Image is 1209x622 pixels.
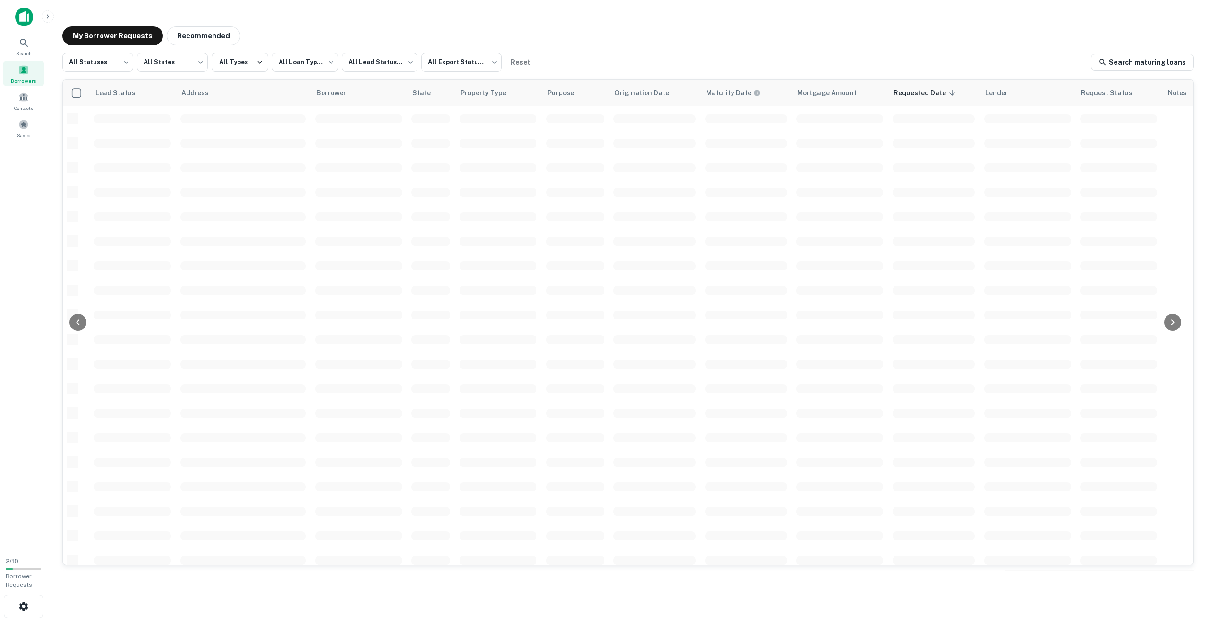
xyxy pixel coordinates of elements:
[316,87,358,99] span: Borrower
[894,87,958,99] span: Requested Date
[407,80,455,106] th: State
[412,87,443,99] span: State
[460,87,519,99] span: Property Type
[95,87,148,99] span: Lead Status
[11,77,36,84] span: Borrowers
[706,88,773,98] span: Maturity dates displayed may be estimated. Please contact the lender for the most accurate maturi...
[62,50,133,75] div: All Statuses
[342,50,417,75] div: All Lead Statuses
[792,80,888,106] th: Mortgage Amount
[137,50,208,75] div: All States
[16,50,32,57] span: Search
[3,61,44,86] a: Borrowers
[167,26,240,45] button: Recommended
[706,88,751,98] h6: Maturity Date
[311,80,407,106] th: Borrower
[181,87,221,99] span: Address
[421,50,502,75] div: All Export Statuses
[272,50,338,75] div: All Loan Types
[985,87,1020,99] span: Lender
[3,34,44,59] a: Search
[888,80,979,106] th: Requested Date
[89,80,176,106] th: Lead Status
[176,80,310,106] th: Address
[547,87,587,99] span: Purpose
[1162,80,1193,106] th: Notes
[1168,87,1187,99] span: Notes
[14,104,33,112] span: Contacts
[706,88,761,98] div: Maturity dates displayed may be estimated. Please contact the lender for the most accurate maturi...
[797,87,869,99] span: Mortgage Amount
[1091,54,1194,71] a: Search maturing loans
[6,573,32,588] span: Borrower Requests
[212,53,268,72] button: All Types
[700,80,792,106] th: Maturity dates displayed may be estimated. Please contact the lender for the most accurate maturi...
[17,132,31,139] span: Saved
[1162,546,1209,592] iframe: Chat Widget
[3,116,44,141] a: Saved
[62,26,163,45] button: My Borrower Requests
[455,80,541,106] th: Property Type
[609,80,700,106] th: Origination Date
[505,53,536,72] button: Reset
[15,8,33,26] img: capitalize-icon.png
[6,558,18,565] span: 2 / 10
[1075,80,1162,106] th: Request Status
[1081,87,1145,99] span: Request Status
[614,87,681,99] span: Origination Date
[979,80,1076,106] th: Lender
[3,88,44,114] a: Contacts
[542,80,609,106] th: Purpose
